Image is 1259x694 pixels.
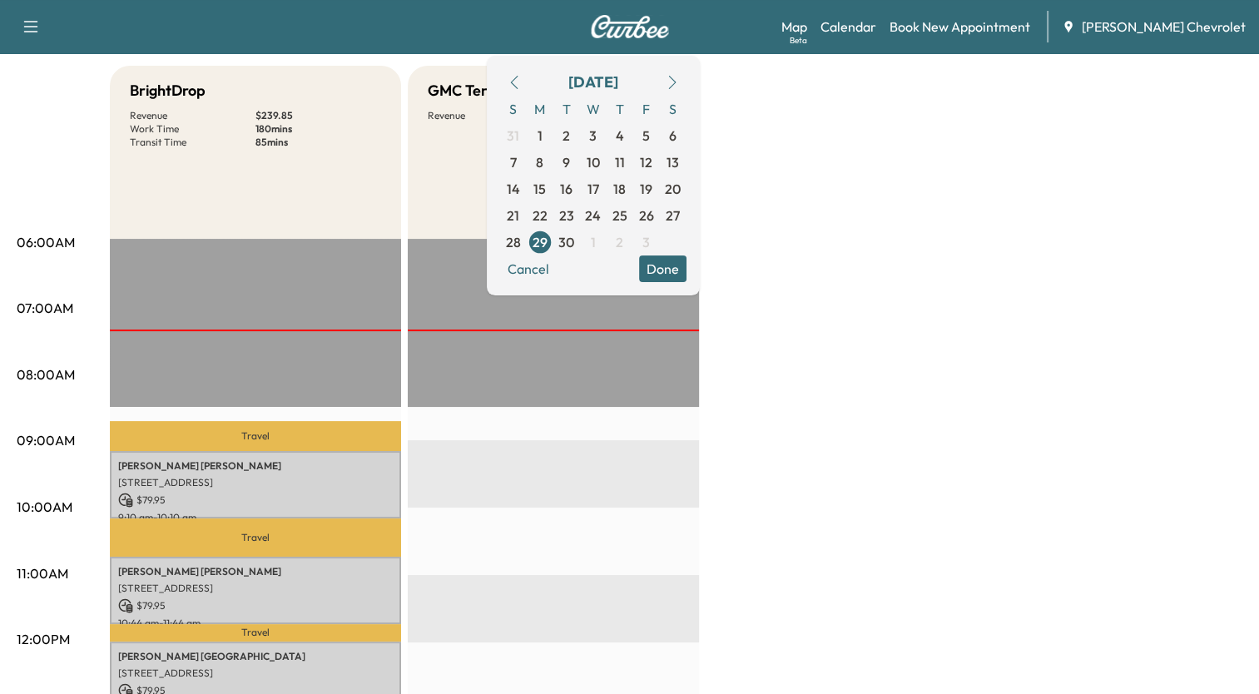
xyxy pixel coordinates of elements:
[130,109,255,122] p: Revenue
[1082,17,1246,37] span: [PERSON_NAME] Chevrolet
[580,96,607,122] span: W
[790,34,807,47] div: Beta
[428,109,553,122] p: Revenue
[667,152,679,172] span: 13
[665,179,681,199] span: 20
[558,232,574,252] span: 30
[118,476,393,489] p: [STREET_ADDRESS]
[538,126,543,146] span: 1
[533,232,548,252] span: 29
[615,152,625,172] span: 11
[666,206,680,226] span: 27
[17,563,68,583] p: 11:00AM
[507,179,520,199] span: 14
[118,617,393,630] p: 10:44 am - 11:44 am
[110,421,401,451] p: Travel
[591,232,596,252] span: 1
[642,126,650,146] span: 5
[17,364,75,384] p: 08:00AM
[118,565,393,578] p: [PERSON_NAME] [PERSON_NAME]
[559,206,574,226] span: 23
[255,122,381,136] p: 180 mins
[506,232,521,252] span: 28
[890,17,1030,37] a: Book New Appointment
[533,179,546,199] span: 15
[640,152,652,172] span: 12
[17,430,75,450] p: 09:00AM
[639,255,687,282] button: Done
[660,96,687,122] span: S
[17,298,73,318] p: 07:00AM
[527,96,553,122] span: M
[820,17,876,37] a: Calendar
[536,152,543,172] span: 8
[118,650,393,663] p: [PERSON_NAME] [GEOGRAPHIC_DATA]
[500,96,527,122] span: S
[507,206,519,226] span: 21
[110,624,401,642] p: Travel
[500,255,557,282] button: Cancel
[607,96,633,122] span: T
[110,518,401,557] p: Travel
[118,667,393,680] p: [STREET_ADDRESS]
[590,15,670,38] img: Curbee Logo
[553,96,580,122] span: T
[616,232,623,252] span: 2
[17,232,75,252] p: 06:00AM
[118,511,393,524] p: 9:10 am - 10:10 am
[587,152,600,172] span: 10
[130,79,206,102] h5: BrightDrop
[640,179,652,199] span: 19
[563,126,570,146] span: 2
[533,206,548,226] span: 22
[639,206,654,226] span: 26
[633,96,660,122] span: F
[568,71,618,94] div: [DATE]
[130,136,255,149] p: Transit Time
[118,493,393,508] p: $ 79.95
[589,126,597,146] span: 3
[118,598,393,613] p: $ 79.95
[17,497,72,517] p: 10:00AM
[255,109,381,122] p: $ 239.85
[781,17,807,37] a: MapBeta
[616,126,624,146] span: 4
[510,152,517,172] span: 7
[255,136,381,149] p: 85 mins
[563,152,570,172] span: 9
[587,179,599,199] span: 17
[17,629,70,649] p: 12:00PM
[428,79,514,102] h5: GMC Terrain
[612,206,627,226] span: 25
[130,122,255,136] p: Work Time
[585,206,601,226] span: 24
[642,232,650,252] span: 3
[669,126,677,146] span: 6
[560,179,572,199] span: 16
[507,126,519,146] span: 31
[118,459,393,473] p: [PERSON_NAME] [PERSON_NAME]
[118,582,393,595] p: [STREET_ADDRESS]
[613,179,626,199] span: 18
